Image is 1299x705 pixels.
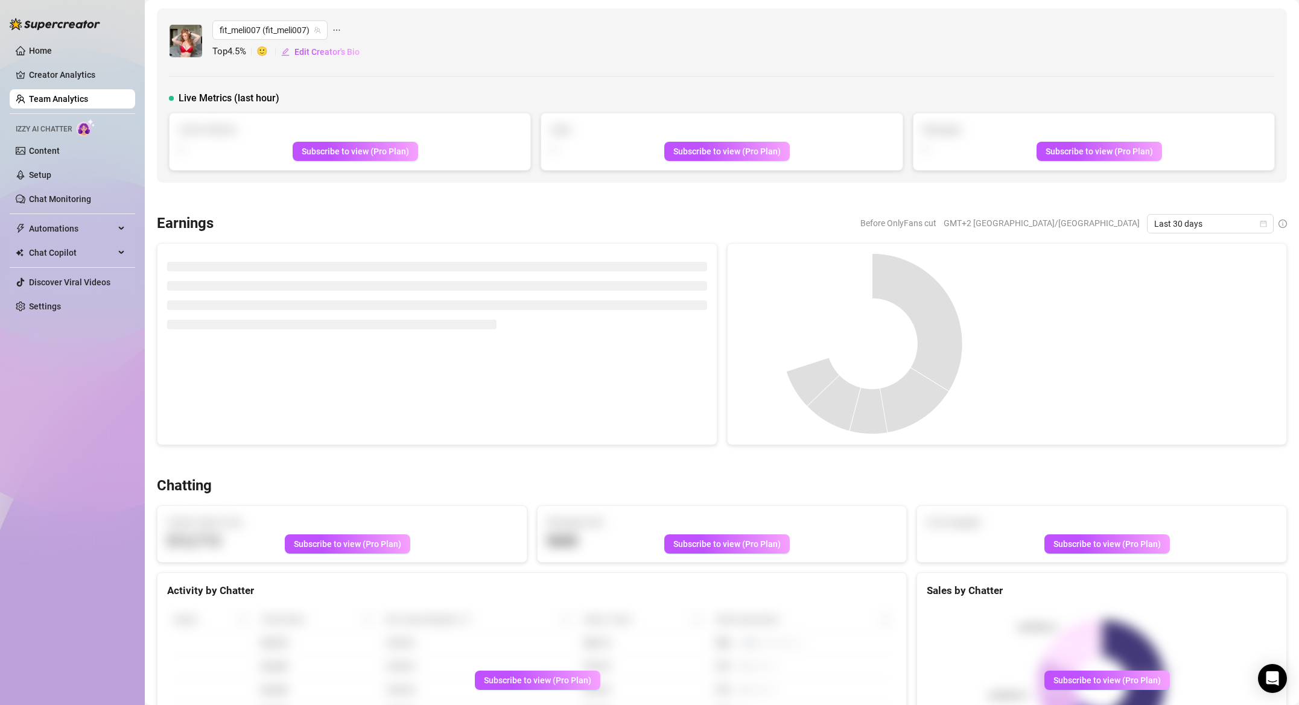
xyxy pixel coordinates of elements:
[944,214,1140,232] span: GMT+2 [GEOGRAPHIC_DATA]/[GEOGRAPHIC_DATA]
[29,94,88,104] a: Team Analytics
[1053,539,1161,549] span: Subscribe to view (Pro Plan)
[927,583,1277,599] div: Sales by Chatter
[29,46,52,55] a: Home
[157,476,212,496] h3: Chatting
[29,219,115,238] span: Automations
[29,146,60,156] a: Content
[314,27,321,34] span: team
[1046,147,1153,156] span: Subscribe to view (Pro Plan)
[77,119,95,136] img: AI Chatter
[29,277,110,287] a: Discover Viral Videos
[170,25,202,57] img: fit_meli007
[281,42,360,62] button: Edit Creator's Bio
[29,65,125,84] a: Creator Analytics
[1260,220,1267,227] span: calendar
[294,47,360,57] span: Edit Creator's Bio
[664,142,790,161] button: Subscribe to view (Pro Plan)
[294,539,401,549] span: Subscribe to view (Pro Plan)
[157,214,214,233] h3: Earnings
[16,224,25,233] span: thunderbolt
[860,214,936,232] span: Before OnlyFans cut
[29,170,51,180] a: Setup
[1044,534,1170,554] button: Subscribe to view (Pro Plan)
[29,194,91,204] a: Chat Monitoring
[484,675,591,685] span: Subscribe to view (Pro Plan)
[475,671,600,690] button: Subscribe to view (Pro Plan)
[1278,220,1287,228] span: info-circle
[1154,215,1266,233] span: Last 30 days
[212,45,256,59] span: Top 4.5 %
[293,142,418,161] button: Subscribe to view (Pro Plan)
[673,539,781,549] span: Subscribe to view (Pro Plan)
[673,147,781,156] span: Subscribe to view (Pro Plan)
[285,534,410,554] button: Subscribe to view (Pro Plan)
[167,583,897,599] div: Activity by Chatter
[179,91,279,106] span: Live Metrics (last hour)
[1053,675,1161,685] span: Subscribe to view (Pro Plan)
[664,534,790,554] button: Subscribe to view (Pro Plan)
[16,248,24,257] img: Chat Copilot
[1037,142,1162,161] button: Subscribe to view (Pro Plan)
[29,243,115,262] span: Chat Copilot
[332,21,341,40] span: ellipsis
[10,18,100,30] img: logo-BBDzfeDw.svg
[302,147,409,156] span: Subscribe to view (Pro Plan)
[256,45,281,59] span: 🙂
[220,21,320,39] span: fit_meli007 (fit_meli007)
[1258,664,1287,693] div: Open Intercom Messenger
[281,48,290,56] span: edit
[1044,671,1170,690] button: Subscribe to view (Pro Plan)
[29,302,61,311] a: Settings
[16,124,72,135] span: Izzy AI Chatter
